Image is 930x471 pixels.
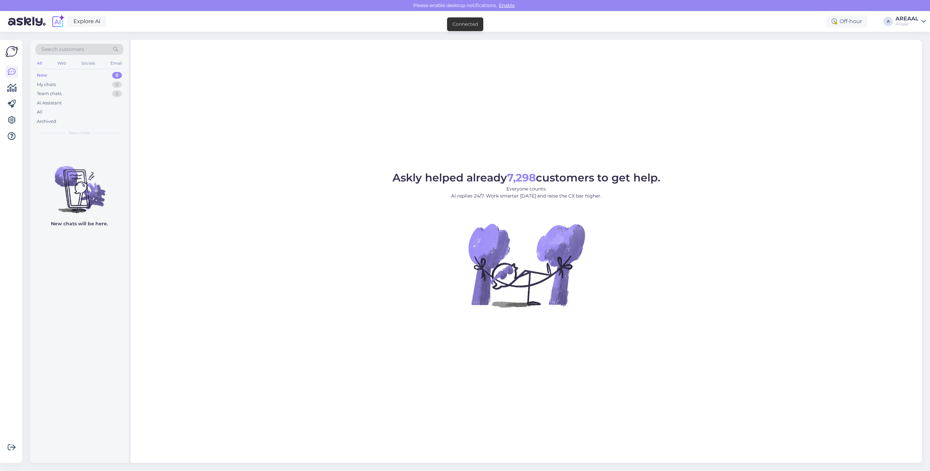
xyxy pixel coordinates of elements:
[51,14,65,28] img: explore-ai
[883,17,893,26] div: A
[392,171,660,184] span: Askly helped already customers to get help.
[112,81,122,88] div: 0
[112,72,122,79] div: 0
[37,90,62,97] div: Team chats
[109,59,123,68] div: Email
[37,81,56,88] div: My chats
[35,59,43,68] div: All
[69,130,90,136] span: New chats
[51,220,108,227] p: New chats will be here.
[112,90,122,97] div: 0
[826,15,867,27] div: Off-hour
[896,21,919,27] div: Areaal
[56,59,68,68] div: Web
[30,154,129,214] img: No chats
[80,59,96,68] div: Socials
[896,16,926,27] a: AREAALAreaal
[507,171,536,184] b: 7,298
[452,21,478,28] div: Connected
[37,118,56,125] div: Archived
[5,45,18,58] img: Askly Logo
[37,100,62,106] div: AI Assistant
[392,185,660,200] p: Everyone counts. AI replies 24/7. Work smarter [DATE] and raise the CX bar higher.
[497,2,517,8] span: Enable
[42,46,84,53] span: Search customers
[37,109,43,115] div: All
[37,72,47,79] div: New
[68,16,106,27] a: Explore AI
[466,205,587,325] img: No Chat active
[896,16,919,21] div: AREAAL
